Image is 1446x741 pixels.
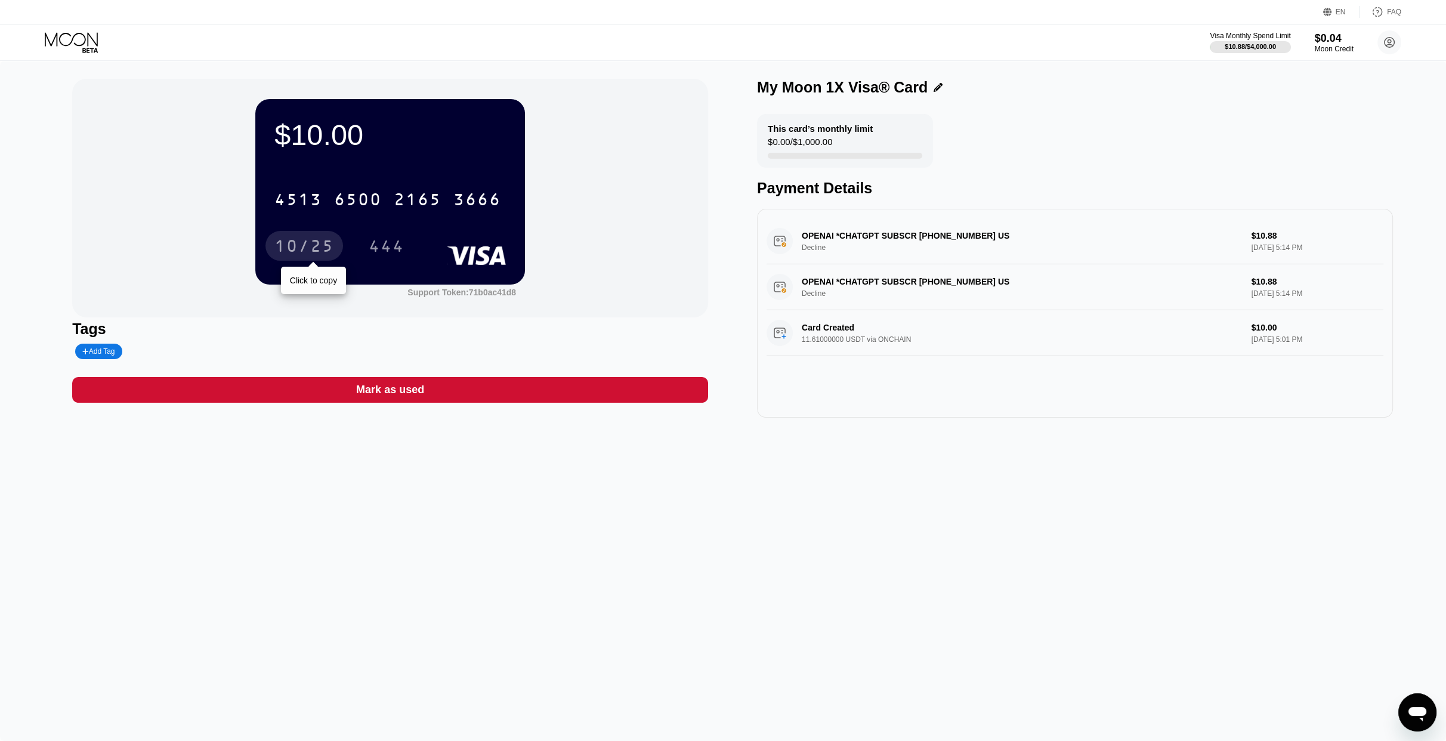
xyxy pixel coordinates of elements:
div: $0.04Moon Credit [1315,32,1354,53]
div: 444 [360,231,413,261]
div: This card’s monthly limit [768,123,873,134]
div: Add Tag [75,344,122,359]
div: Click to copy [290,276,337,285]
div: 10/25 [274,238,334,257]
div: FAQ [1387,8,1401,16]
div: Tags [72,320,708,338]
div: 444 [369,238,404,257]
div: $10.00 [274,118,506,152]
iframe: Кнопка запуска окна обмена сообщениями [1398,693,1436,731]
div: 4513 [274,192,322,211]
div: Support Token:71b0ac41d8 [407,288,516,297]
div: 6500 [334,192,382,211]
div: $10.88 / $4,000.00 [1225,43,1276,50]
div: 10/25 [265,231,343,261]
div: Mark as used [72,377,708,403]
div: FAQ [1360,6,1401,18]
div: Add Tag [82,347,115,356]
div: EN [1336,8,1346,16]
div: 3666 [453,192,501,211]
div: 4513650021653666 [267,184,508,214]
div: $0.00 / $1,000.00 [768,137,832,153]
div: My Moon 1X Visa® Card [757,79,928,96]
div: $0.04 [1315,32,1354,45]
div: Visa Monthly Spend Limit [1210,32,1290,40]
div: Moon Credit [1315,45,1354,53]
div: Support Token: 71b0ac41d8 [407,288,516,297]
div: Mark as used [356,383,424,397]
div: EN [1323,6,1360,18]
div: Payment Details [757,180,1393,197]
div: Visa Monthly Spend Limit$10.88/$4,000.00 [1210,32,1290,53]
div: 2165 [394,192,441,211]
